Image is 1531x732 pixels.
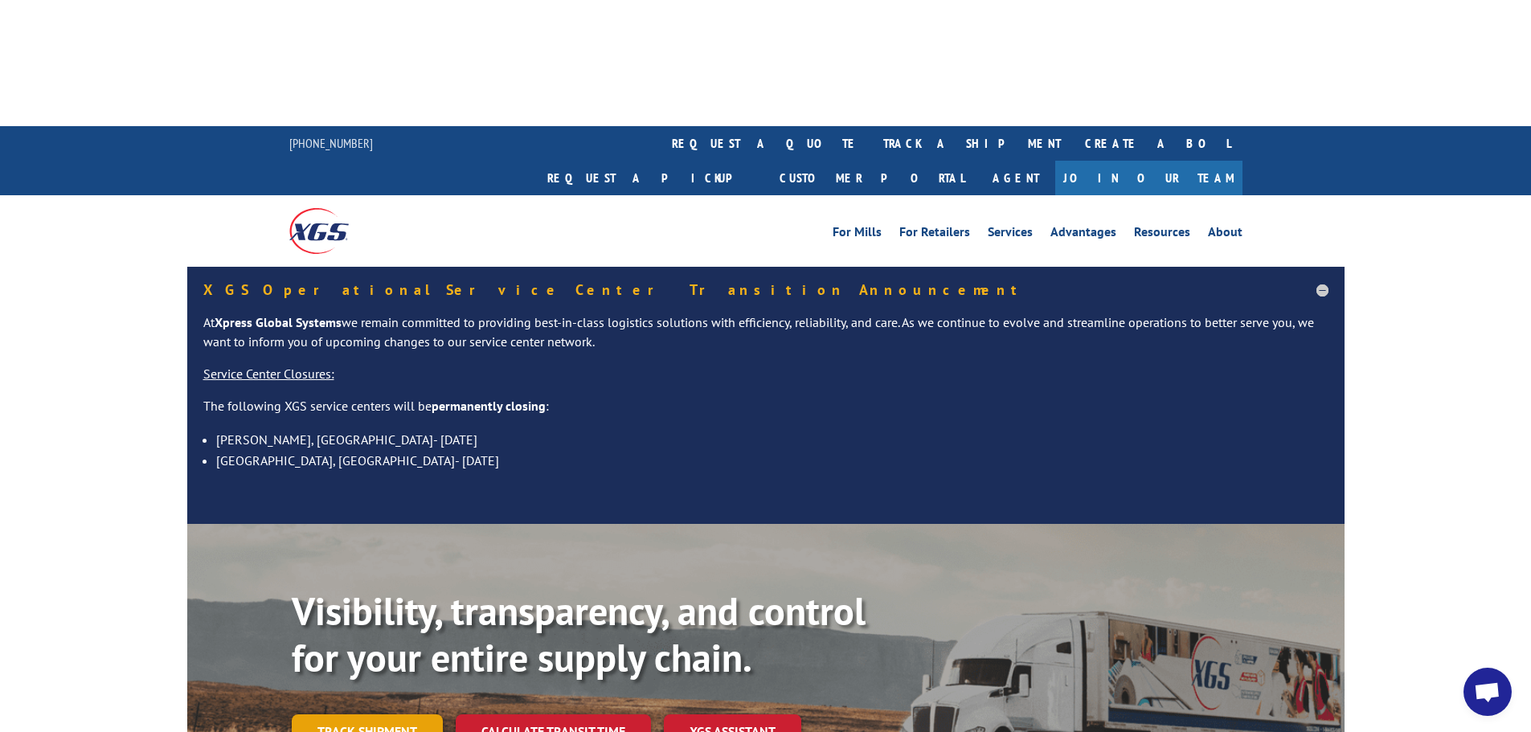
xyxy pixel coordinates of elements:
[216,450,1328,471] li: [GEOGRAPHIC_DATA], [GEOGRAPHIC_DATA]- [DATE]
[289,135,373,151] a: [PHONE_NUMBER]
[1073,126,1242,161] a: Create a BOL
[292,586,866,682] b: Visibility, transparency, and control for your entire supply chain.
[871,126,1073,161] a: track a shipment
[988,226,1033,243] a: Services
[660,126,871,161] a: request a quote
[1050,226,1116,243] a: Advantages
[1208,226,1242,243] a: About
[899,226,970,243] a: For Retailers
[1134,226,1190,243] a: Resources
[535,161,768,195] a: Request a pickup
[203,397,1328,429] p: The following XGS service centers will be :
[768,161,976,195] a: Customer Portal
[215,314,342,330] strong: Xpress Global Systems
[833,226,882,243] a: For Mills
[976,161,1055,195] a: Agent
[203,313,1328,365] p: At we remain committed to providing best-in-class logistics solutions with efficiency, reliabilit...
[432,398,546,414] strong: permanently closing
[203,366,334,382] u: Service Center Closures:
[216,429,1328,450] li: [PERSON_NAME], [GEOGRAPHIC_DATA]- [DATE]
[203,283,1328,297] h5: XGS Operational Service Center Transition Announcement
[1055,161,1242,195] a: Join Our Team
[1463,668,1512,716] a: Open chat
